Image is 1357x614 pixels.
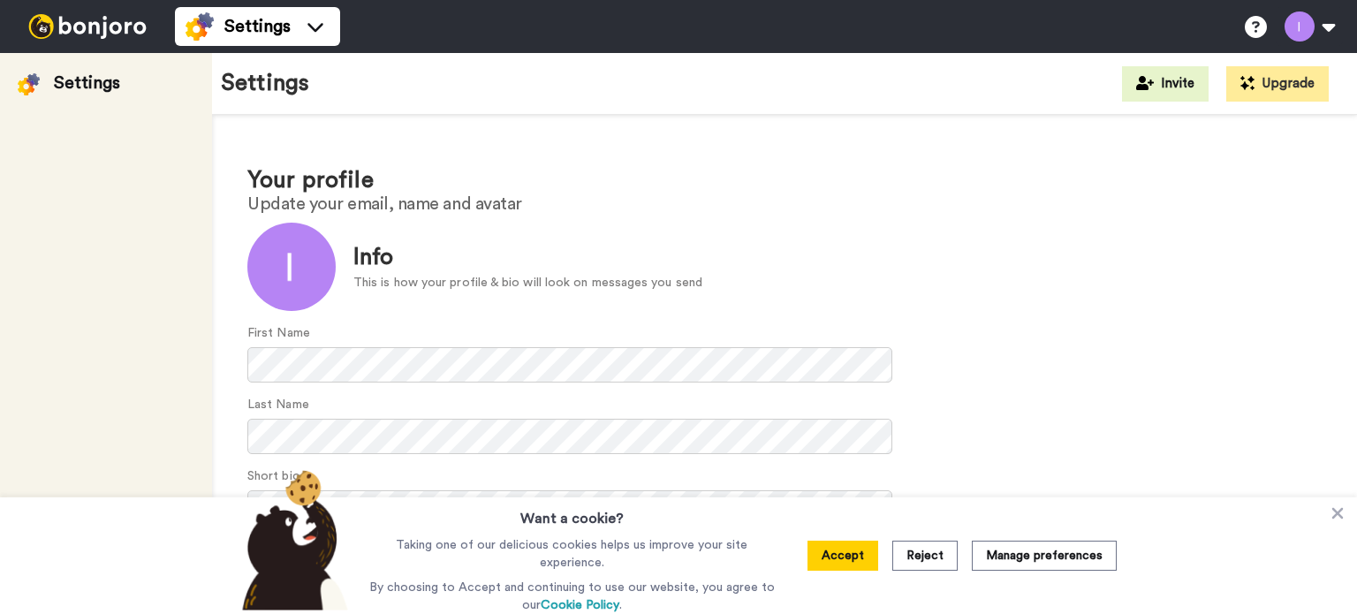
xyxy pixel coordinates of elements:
h2: Update your email, name and avatar [247,194,1322,214]
p: By choosing to Accept and continuing to use our website, you agree to our . [365,579,779,614]
img: bear-with-cookie.png [226,469,357,610]
button: Manage preferences [972,541,1117,571]
label: Last Name [247,396,309,414]
button: Invite [1122,66,1209,102]
a: Cookie Policy [541,599,619,611]
h3: Want a cookie? [520,497,624,529]
span: Settings [224,14,291,39]
div: Info [353,241,702,274]
img: settings-colored.svg [186,12,214,41]
label: First Name [247,324,310,343]
div: This is how your profile & bio will look on messages you send [353,274,702,292]
h1: Settings [221,71,309,96]
img: settings-colored.svg [18,73,40,95]
div: Settings [54,71,120,95]
button: Reject [892,541,958,571]
button: Upgrade [1226,66,1329,102]
h1: Your profile [247,168,1322,193]
img: bj-logo-header-white.svg [21,14,154,39]
button: Accept [807,541,878,571]
label: Short bio [247,467,300,486]
p: Taking one of our delicious cookies helps us improve your site experience. [365,536,779,572]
